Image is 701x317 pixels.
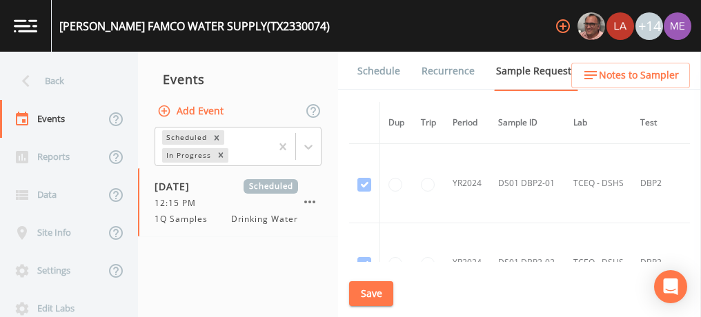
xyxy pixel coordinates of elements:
[213,148,228,163] div: Remove In Progress
[155,213,216,225] span: 1Q Samples
[606,12,634,40] img: cf6e799eed601856facf0d2563d1856d
[162,130,209,145] div: Scheduled
[490,102,565,144] th: Sample ID
[606,12,635,40] div: Lauren Saenz
[444,144,490,223] td: YR2024
[349,281,393,307] button: Save
[490,144,565,223] td: DS01 DBP2-01
[664,12,691,40] img: d4d65db7c401dd99d63b7ad86343d265
[577,12,606,40] div: Mike Franklin
[244,179,298,194] span: Scheduled
[632,102,689,144] th: Test
[595,52,654,90] a: COC Details
[209,130,224,145] div: Remove Scheduled
[138,62,338,96] div: Events
[138,168,338,237] a: [DATE]Scheduled12:15 PM1Q SamplesDrinking Water
[162,148,213,163] div: In Progress
[654,270,687,303] div: Open Intercom Messenger
[231,213,298,225] span: Drinking Water
[577,12,605,40] img: e2d790fa78825a4bb76dcb6ab311d44c
[355,52,402,90] a: Schedule
[599,67,679,84] span: Notes to Sampler
[155,99,229,124] button: Add Event
[59,18,330,34] div: [PERSON_NAME] FAMCO WATER SUPPLY (TX2330074)
[494,52,578,91] a: Sample Requests
[380,102,413,144] th: Dup
[565,144,632,223] td: TCEQ - DSHS
[565,102,632,144] th: Lab
[419,52,477,90] a: Recurrence
[355,90,388,129] a: Forms
[632,223,689,303] td: DBP2
[155,197,204,209] span: 12:15 PM
[571,63,690,88] button: Notes to Sampler
[444,102,490,144] th: Period
[413,102,444,144] th: Trip
[490,223,565,303] td: DS01 DBP2-02
[14,19,37,32] img: logo
[635,12,663,40] div: +14
[155,179,199,194] span: [DATE]
[444,223,490,303] td: YR2024
[565,223,632,303] td: TCEQ - DSHS
[632,144,689,223] td: DBP2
